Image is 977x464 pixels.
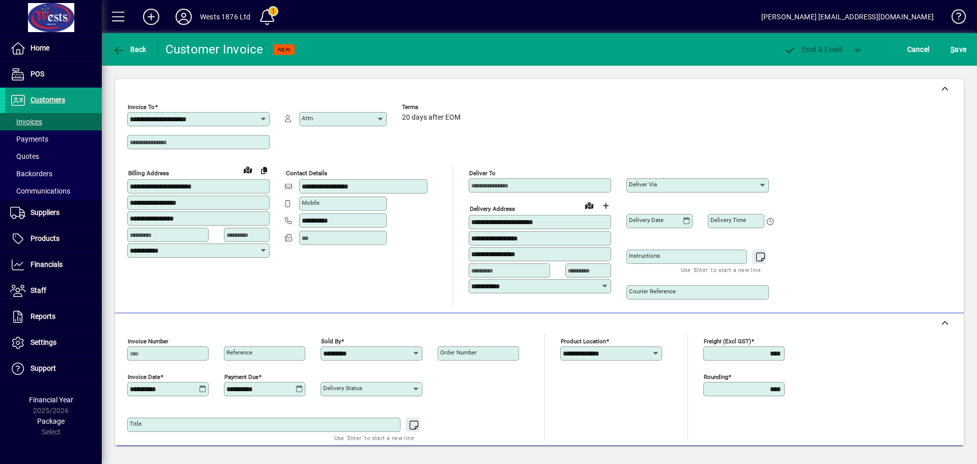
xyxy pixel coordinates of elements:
mat-label: Mobile [302,199,320,206]
mat-label: Invoice date [128,373,160,380]
mat-label: Delivery status [323,385,362,392]
span: Quotes [10,152,39,160]
mat-label: Courier Reference [629,288,676,295]
button: Back [110,40,149,59]
span: Payments [10,135,48,143]
a: Communications [5,182,102,200]
span: Backorders [10,170,52,178]
a: Reports [5,304,102,330]
button: Choose address [597,198,614,214]
mat-label: Invoice number [128,338,168,345]
mat-hint: Use 'Enter' to start a new line [334,432,414,444]
span: S [951,45,955,53]
span: P [801,45,806,53]
a: Payments [5,130,102,148]
span: NEW [278,46,291,53]
mat-label: Rounding [704,373,728,380]
a: Support [5,356,102,381]
mat-label: Delivery time [710,216,746,224]
a: Invoices [5,113,102,130]
span: Package [37,417,65,425]
mat-label: Product location [561,338,606,345]
mat-label: Title [130,420,141,427]
span: Customers [31,96,65,104]
span: Cancel [907,41,930,58]
a: View on map [581,197,597,213]
div: Wests 1876 Ltd [200,9,250,25]
mat-hint: Use 'Enter' to start a new line [681,264,761,276]
span: Financials [31,260,63,268]
button: Post & Email [779,40,848,59]
span: Invoices [10,118,42,126]
a: Products [5,226,102,252]
span: Suppliers [31,208,60,216]
span: Communications [10,187,70,195]
span: Home [31,44,49,52]
span: Staff [31,286,46,294]
a: Knowledge Base [944,2,964,35]
button: Save [948,40,969,59]
app-page-header-button: Back [102,40,158,59]
span: ost & Email [784,45,843,53]
button: Cancel [905,40,932,59]
a: View on map [240,161,256,178]
a: Suppliers [5,200,102,226]
mat-label: Freight (excl GST) [704,338,751,345]
a: Quotes [5,148,102,165]
mat-label: Instructions [629,252,660,259]
div: Customer Invoice [165,41,264,58]
mat-label: Payment due [224,373,258,380]
a: Financials [5,252,102,278]
mat-label: Deliver via [629,181,657,188]
mat-label: Reference [226,349,252,356]
span: Settings [31,338,56,346]
mat-label: Deliver To [469,170,496,177]
a: Settings [5,330,102,356]
span: Reports [31,312,55,320]
div: [PERSON_NAME] [EMAIL_ADDRESS][DOMAIN_NAME] [761,9,934,25]
mat-label: Invoice To [128,103,155,111]
span: POS [31,70,44,78]
button: Profile [167,8,200,26]
span: Support [31,364,56,372]
mat-label: Attn [302,115,313,122]
mat-label: Order number [440,349,477,356]
mat-label: Sold by [321,338,341,345]
span: Products [31,234,60,242]
a: Staff [5,278,102,304]
mat-label: Delivery date [629,216,664,224]
span: Back [112,45,147,53]
button: Add [135,8,167,26]
span: Financial Year [29,396,73,404]
button: Copy to Delivery address [256,162,272,178]
span: 20 days after EOM [402,114,461,122]
a: POS [5,62,102,87]
a: Home [5,36,102,61]
span: ave [951,41,966,58]
a: Backorders [5,165,102,182]
span: Terms [402,104,463,111]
